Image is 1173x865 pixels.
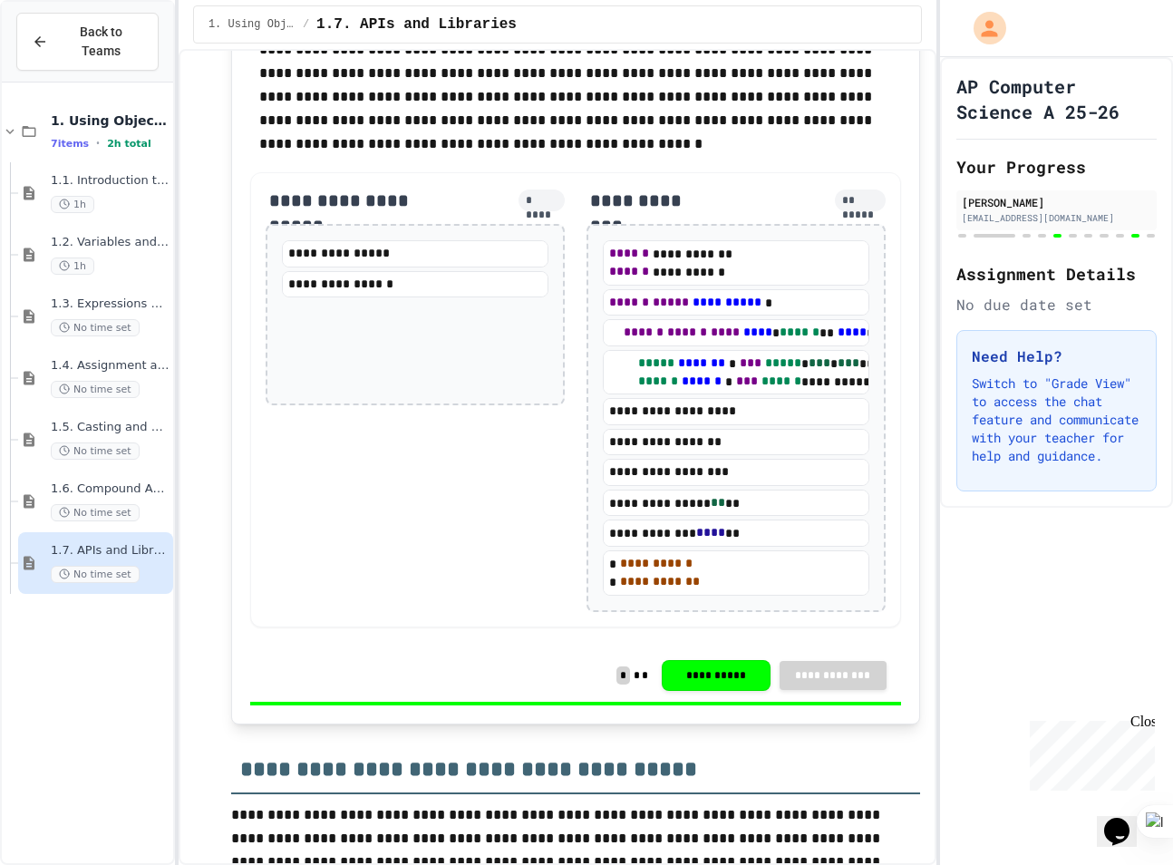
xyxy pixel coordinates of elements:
span: 1.5. Casting and Ranges of Values [51,420,170,435]
span: 1h [51,258,94,275]
span: 1. Using Objects and Methods [51,112,170,129]
span: / [303,17,309,32]
h3: Need Help? [972,345,1141,367]
span: • [96,136,100,151]
h2: Assignment Details [956,261,1157,287]
span: 7 items [51,138,89,150]
span: 1.6. Compound Assignment Operators [51,481,170,497]
div: Chat with us now!Close [7,7,125,115]
span: 1.3. Expressions and Output [New] [51,296,170,312]
div: [PERSON_NAME] [962,194,1151,210]
h1: AP Computer Science A 25-26 [956,73,1157,124]
span: No time set [51,319,140,336]
span: 1.2. Variables and Data Types [51,235,170,250]
iframe: chat widget [1097,792,1155,847]
span: 1.4. Assignment and Input [51,358,170,374]
span: 1.1. Introduction to Algorithms, Programming, and Compilers [51,173,170,189]
span: Back to Teams [59,23,143,61]
div: [EMAIL_ADDRESS][DOMAIN_NAME] [962,211,1151,225]
span: No time set [51,381,140,398]
span: No time set [51,504,140,521]
div: My Account [955,7,1011,49]
span: 2h total [107,138,151,150]
iframe: chat widget [1023,714,1155,791]
span: 1h [51,196,94,213]
span: 1.7. APIs and Libraries [316,14,517,35]
span: No time set [51,566,140,583]
h2: Your Progress [956,154,1157,180]
span: No time set [51,442,140,460]
span: 1.7. APIs and Libraries [51,543,170,559]
div: No due date set [956,294,1157,316]
p: Switch to "Grade View" to access the chat feature and communicate with your teacher for help and ... [972,374,1141,465]
span: 1. Using Objects and Methods [208,17,296,32]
